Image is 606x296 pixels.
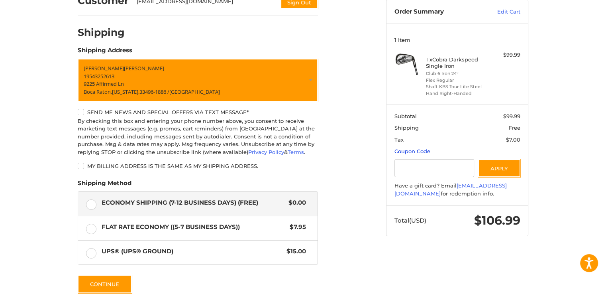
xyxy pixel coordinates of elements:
label: My billing address is the same as my shipping address. [78,163,318,169]
div: $99.99 [489,51,520,59]
span: [US_STATE], [112,88,139,95]
h2: Shipping [78,26,125,39]
li: Shaft KBS Tour Lite Steel [426,83,487,90]
span: $7.95 [286,223,306,232]
h3: 1 Item [394,37,520,43]
input: Gift Certificate or Coupon Code [394,159,475,177]
a: [EMAIL_ADDRESS][DOMAIN_NAME] [394,182,507,197]
h4: 1 x Cobra Darkspeed Single Iron [426,56,487,69]
span: Total (USD) [394,217,426,224]
label: Send me news and special offers via text message* [78,109,318,115]
span: Tax [394,136,404,143]
iframe: Google Customer Reviews [540,274,606,296]
div: By checking this box and entering your phone number above, you consent to receive marketing text ... [78,117,318,156]
a: Privacy Policy [248,149,284,155]
span: [GEOGRAPHIC_DATA] [169,88,220,95]
a: Enter or select a different address [78,59,318,102]
button: Apply [478,159,520,177]
div: Have a gift card? Email for redemption info. [394,182,520,197]
span: [PERSON_NAME] [124,65,164,72]
span: Free [509,124,520,131]
legend: Shipping Address [78,46,132,59]
span: UPS® (UPS® Ground) [102,247,283,256]
span: 19543252613 [84,73,114,80]
span: $99.99 [503,113,520,119]
span: Flat Rate Economy ((5-7 Business Days)) [102,223,286,232]
span: $106.99 [474,213,520,228]
li: Club 6 Iron 24° [426,70,487,77]
li: Hand Right-Handed [426,90,487,97]
h3: Order Summary [394,8,480,16]
a: Edit Cart [480,8,520,16]
span: 33496-1886 / [139,88,169,95]
span: Subtotal [394,113,417,119]
span: [PERSON_NAME] [84,65,124,72]
span: Boca Raton, [84,88,112,95]
legend: Shipping Method [78,179,131,191]
span: $0.00 [284,198,306,207]
span: Economy Shipping (7-12 Business Days) (Free) [102,198,285,207]
a: Terms [288,149,304,155]
span: Shipping [394,124,419,131]
a: Coupon Code [394,148,430,154]
span: $7.00 [506,136,520,143]
button: Continue [78,275,132,293]
span: 9225 Affirmed Ln [84,80,124,87]
li: Flex Regular [426,77,487,84]
span: $15.00 [282,247,306,256]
